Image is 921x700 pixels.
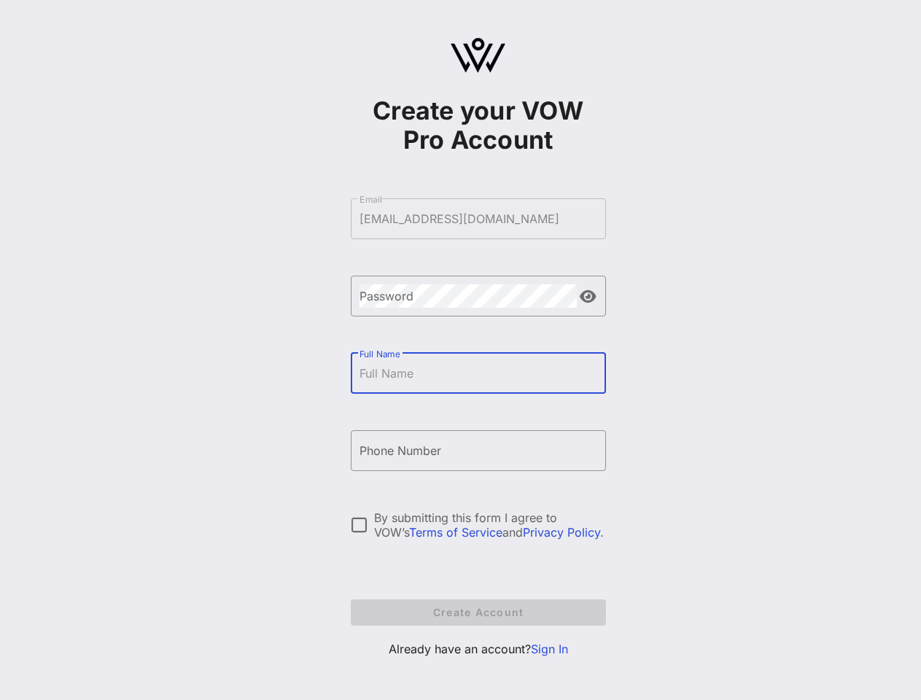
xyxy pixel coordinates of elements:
h1: Create your VOW Pro Account [351,96,606,155]
label: Email [360,194,382,205]
input: Full Name [360,362,597,385]
p: Already have an account? [351,640,606,658]
button: append icon [580,289,596,304]
a: Privacy Policy [523,525,600,540]
div: By submitting this form I agree to VOW’s and . [374,510,606,540]
a: Sign In [531,642,568,656]
label: Full Name [360,349,400,359]
img: logo.svg [451,38,505,73]
a: Terms of Service [409,525,502,540]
